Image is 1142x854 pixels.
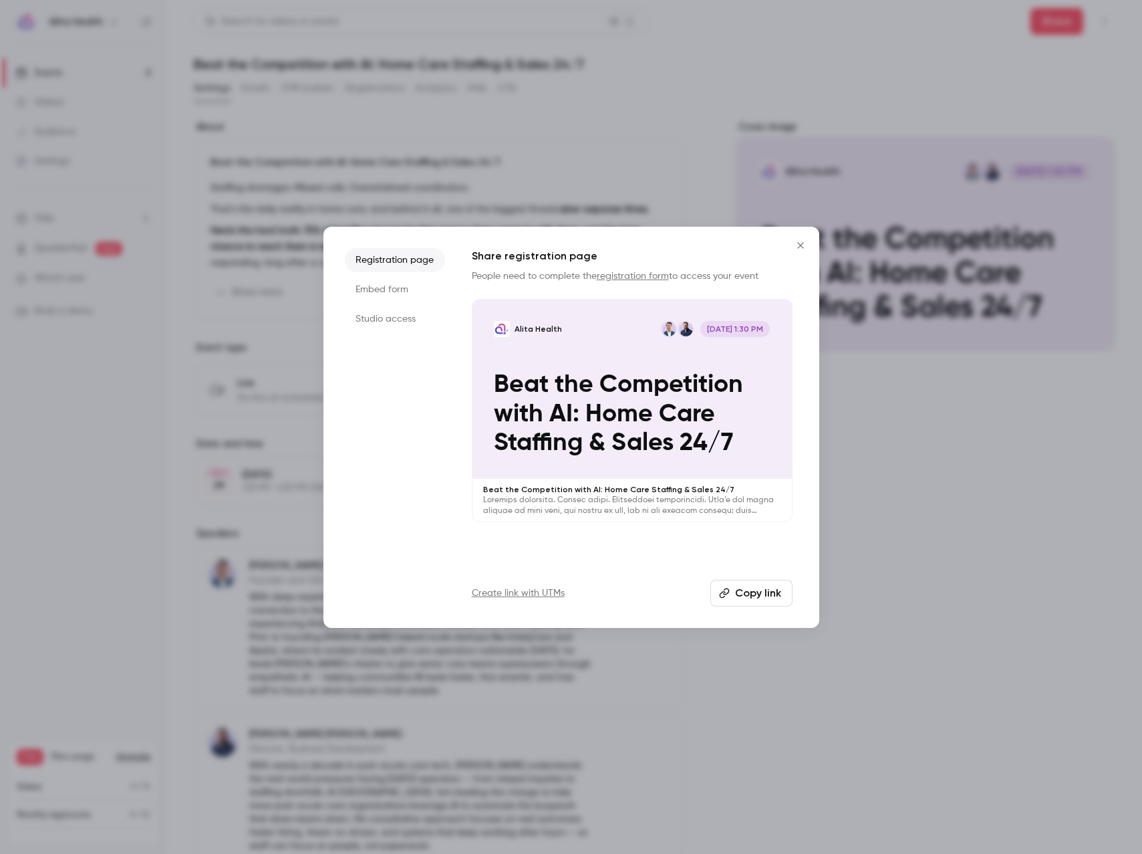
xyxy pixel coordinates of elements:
[700,321,770,337] span: [DATE] 1:30 PM
[710,580,793,607] button: Copy link
[483,495,781,516] p: Loremips dolorsita. Consec adipi. Elitseddoei temporincidi. Utla’e dol magna aliquae ad mini veni...
[472,299,793,523] a: Beat the Competition with AI: Home Care Staffing & Sales 24/7Alita HealthBrett SeiditaMatt Rosa[D...
[515,324,562,334] p: Alita Health
[472,270,793,283] p: People need to complete the to access your event
[472,248,793,264] h1: Share registration page
[345,307,445,331] li: Studio access
[472,586,565,600] a: Create link with UTMs
[661,321,677,337] img: Matt Rosa
[787,232,814,259] button: Close
[494,370,770,457] p: Beat the Competition with AI: Home Care Staffing & Sales 24/7
[345,248,445,272] li: Registration page
[483,484,781,495] p: Beat the Competition with AI: Home Care Staffing & Sales 24/7
[678,321,694,337] img: Brett Seidita
[494,321,510,337] img: Beat the Competition with AI: Home Care Staffing & Sales 24/7
[597,272,669,281] a: registration form
[345,278,445,302] li: Embed form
